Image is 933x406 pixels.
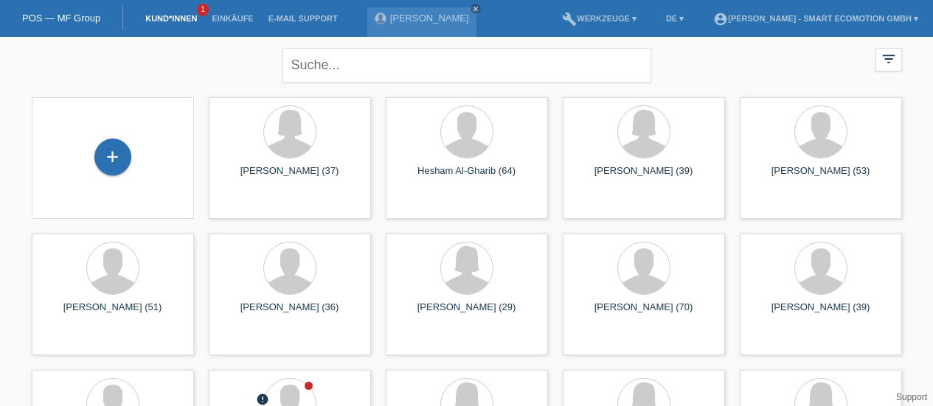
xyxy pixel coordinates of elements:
[555,14,644,23] a: buildWerkzeuge ▾
[221,165,359,189] div: [PERSON_NAME] (37)
[706,14,926,23] a: account_circle[PERSON_NAME] - Smart Ecomotion GmbH ▾
[261,14,345,23] a: E-Mail Support
[256,393,269,406] i: error
[221,301,359,325] div: [PERSON_NAME] (36)
[282,48,651,83] input: Suche...
[562,12,577,27] i: build
[44,301,182,325] div: [PERSON_NAME] (51)
[881,51,897,67] i: filter_list
[472,5,479,13] i: close
[752,165,890,189] div: [PERSON_NAME] (53)
[197,4,209,16] span: 1
[575,301,713,325] div: [PERSON_NAME] (70)
[752,301,890,325] div: [PERSON_NAME] (39)
[896,392,927,402] a: Support
[390,13,469,24] a: [PERSON_NAME]
[22,13,100,24] a: POS — MF Group
[659,14,691,23] a: DE ▾
[471,4,481,14] a: close
[95,144,131,169] div: Kund*in hinzufügen
[398,301,536,325] div: [PERSON_NAME] (29)
[398,165,536,189] div: Hesham Al-Gharib (64)
[138,14,204,23] a: Kund*innen
[204,14,260,23] a: Einkäufe
[575,165,713,189] div: [PERSON_NAME] (39)
[713,12,728,27] i: account_circle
